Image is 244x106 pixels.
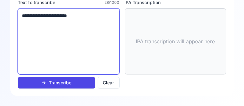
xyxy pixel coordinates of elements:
button: Transcribe [18,77,95,88]
div: Transcribe [41,80,71,86]
button: Clear [98,77,120,88]
div: IPA transcription will appear here [129,12,222,70]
